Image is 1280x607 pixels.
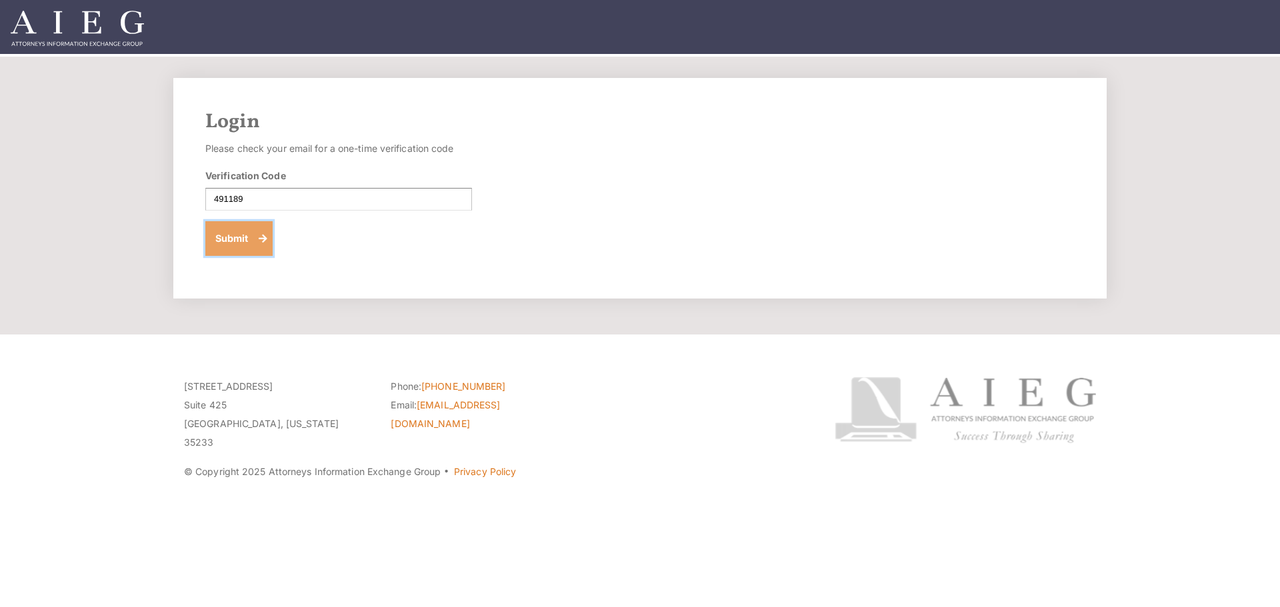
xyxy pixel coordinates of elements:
a: [PHONE_NUMBER] [421,380,505,392]
li: Phone: [391,377,577,396]
p: © Copyright 2025 Attorneys Information Exchange Group [184,462,785,481]
h2: Login [205,110,1075,134]
p: [STREET_ADDRESS] Suite 425 [GEOGRAPHIC_DATA], [US_STATE] 35233 [184,377,371,452]
img: Attorneys Information Exchange Group logo [835,377,1096,443]
button: Submit [205,221,273,256]
a: [EMAIL_ADDRESS][DOMAIN_NAME] [391,399,500,429]
img: Attorneys Information Exchange Group [11,11,144,46]
p: Please check your email for a one-time verification code [205,139,472,158]
label: Verification Code [205,169,286,183]
span: · [443,471,449,478]
li: Email: [391,396,577,433]
a: Privacy Policy [454,466,516,477]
